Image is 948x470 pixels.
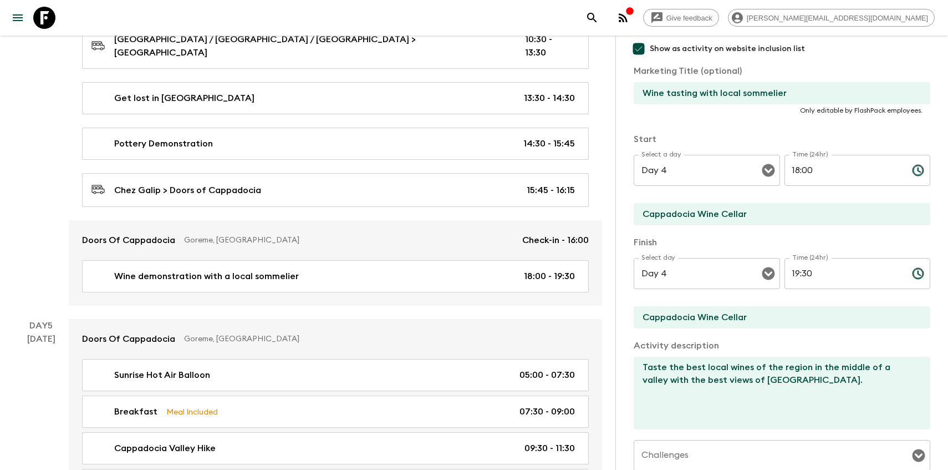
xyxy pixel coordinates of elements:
[524,442,575,455] p: 09:30 - 11:30
[643,9,719,27] a: Give feedback
[634,203,921,225] input: Start Location
[114,92,254,105] p: Get lost in [GEOGRAPHIC_DATA]
[907,262,929,285] button: Choose time, selected time is 7:30 PM
[792,253,828,262] label: Time (24hr)
[82,128,589,160] a: Pottery Demonstration14:30 - 15:45
[660,14,718,22] span: Give feedback
[784,155,903,186] input: hh:mm
[13,319,69,332] p: Day 5
[525,33,575,59] p: 10:30 - 13:30
[911,448,926,463] button: Open
[69,319,602,359] a: Doors Of CappadociaGoreme, [GEOGRAPHIC_DATA]
[741,14,934,22] span: [PERSON_NAME][EMAIL_ADDRESS][DOMAIN_NAME]
[69,220,602,260] a: Doors Of CappadociaGoreme, [GEOGRAPHIC_DATA]Check-in - 16:00
[82,82,589,114] a: Get lost in [GEOGRAPHIC_DATA]13:30 - 14:30
[581,7,603,29] button: search adventures
[82,332,175,346] p: Doors Of Cappadocia
[184,333,580,345] p: Goreme, [GEOGRAPHIC_DATA]
[114,405,157,418] p: Breakfast
[641,150,681,159] label: Select a day
[634,64,930,78] p: Marketing Title (optional)
[523,137,575,150] p: 14:30 - 15:45
[522,234,589,247] p: Check-in - 16:00
[82,260,589,292] a: Wine demonstration with a local sommelier18:00 - 19:30
[907,159,929,181] button: Choose time, selected time is 6:00 PM
[634,357,921,429] textarea: Taste the best local wines of the region in the middle of a valley with the best views of [GEOGRA...
[641,253,675,262] label: Select day
[641,106,922,115] p: Only editable by FlashPack employees.
[519,368,575,382] p: 05:00 - 07:30
[784,258,903,289] input: hh:mm
[519,405,575,418] p: 07:30 - 09:00
[114,270,299,283] p: Wine demonstration with a local sommelier
[761,266,776,281] button: Open
[728,9,935,27] div: [PERSON_NAME][EMAIL_ADDRESS][DOMAIN_NAME]
[650,43,805,54] span: Show as activity on website inclusion list
[166,406,218,418] p: Meal Included
[114,368,210,382] p: Sunrise Hot Air Balloon
[82,23,589,69] a: [GEOGRAPHIC_DATA] / [GEOGRAPHIC_DATA] / [GEOGRAPHIC_DATA] > [GEOGRAPHIC_DATA]10:30 - 13:30
[82,432,589,464] a: Cappadocia Valley Hike09:30 - 11:30
[114,442,216,455] p: Cappadocia Valley Hike
[82,396,589,428] a: BreakfastMeal Included07:30 - 09:00
[792,150,828,159] label: Time (24hr)
[114,137,213,150] p: Pottery Demonstration
[82,359,589,391] a: Sunrise Hot Air Balloon05:00 - 07:30
[634,339,930,352] p: Activity description
[7,7,29,29] button: menu
[634,133,930,146] p: Start
[634,306,921,329] input: End Location (leave blank if same as Start)
[634,236,930,249] p: Finish
[114,184,261,197] p: Chez Galip > Doors of Cappadocia
[527,184,575,197] p: 15:45 - 16:15
[82,234,175,247] p: Doors Of Cappadocia
[524,92,575,105] p: 13:30 - 14:30
[761,163,776,178] button: Open
[524,270,575,283] p: 18:00 - 19:30
[114,33,507,59] p: [GEOGRAPHIC_DATA] / [GEOGRAPHIC_DATA] / [GEOGRAPHIC_DATA] > [GEOGRAPHIC_DATA]
[634,82,921,104] input: If necessary, use this field to override activity title
[82,173,589,207] a: Chez Galip > Doors of Cappadocia15:45 - 16:15
[184,235,513,246] p: Goreme, [GEOGRAPHIC_DATA]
